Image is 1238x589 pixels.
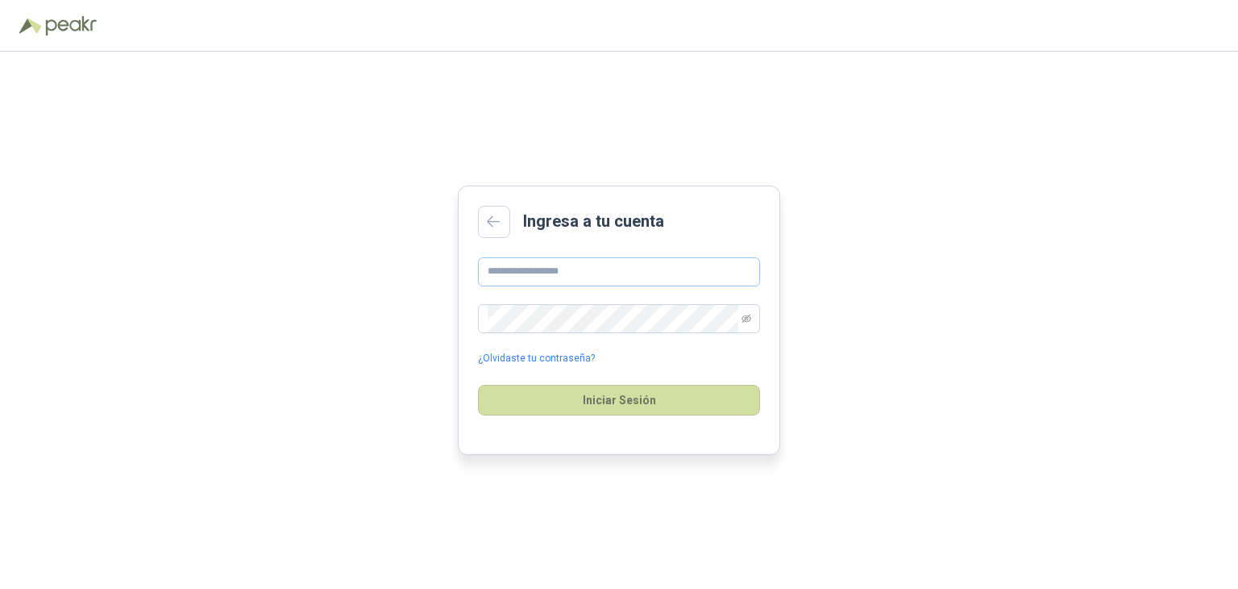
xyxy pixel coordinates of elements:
[742,314,751,324] span: eye-invisible
[478,351,595,366] a: ¿Olvidaste tu contraseña?
[45,16,97,36] img: Peakr
[523,209,664,234] h2: Ingresa a tu cuenta
[19,18,42,34] img: Logo
[478,385,760,416] button: Iniciar Sesión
